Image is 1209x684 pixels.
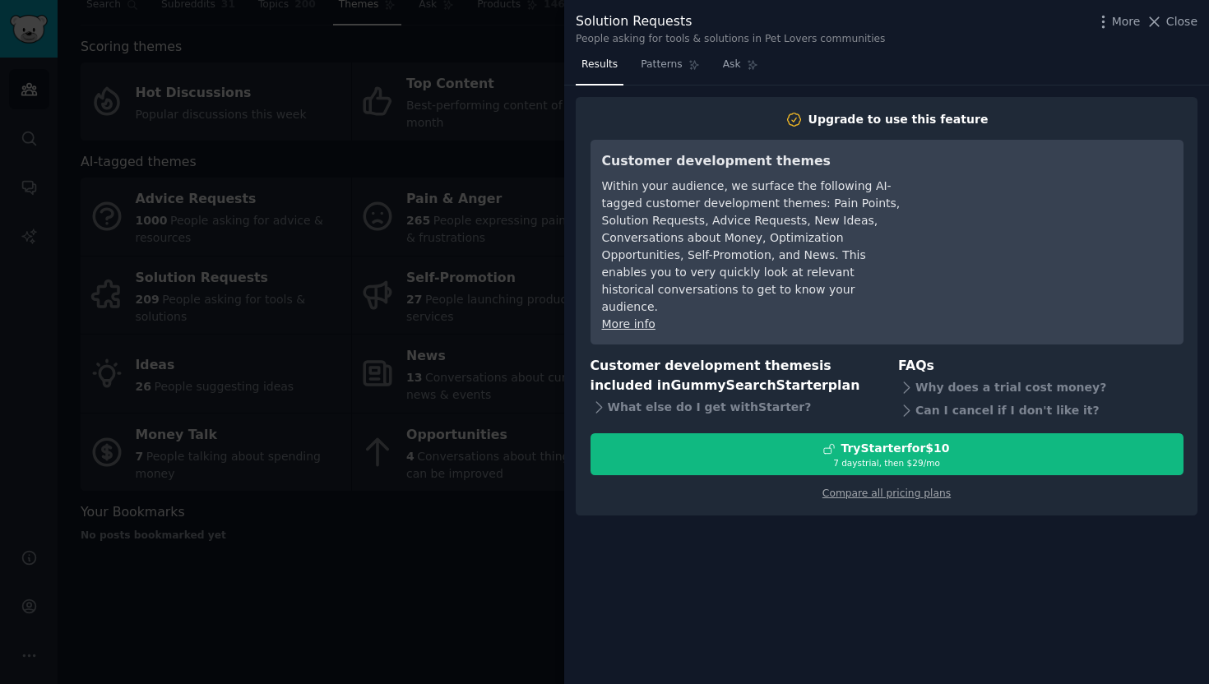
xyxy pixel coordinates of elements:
div: People asking for tools & solutions in Pet Lovers communities [576,32,885,47]
span: Ask [723,58,741,72]
a: Results [576,52,623,85]
div: Can I cancel if I don't like it? [898,399,1184,422]
span: Patterns [641,58,682,72]
div: Within your audience, we surface the following AI-tagged customer development themes: Pain Points... [602,178,902,316]
a: More info [602,317,655,330]
div: What else do I get with Starter ? [591,396,876,419]
div: Try Starter for $10 [841,440,949,457]
h3: FAQs [898,356,1184,377]
iframe: YouTube video player [925,151,1172,275]
span: Close [1166,13,1197,30]
a: Ask [717,52,764,85]
span: Results [581,58,618,72]
span: More [1112,13,1141,30]
div: Why does a trial cost money? [898,376,1184,399]
a: Compare all pricing plans [822,488,951,499]
h3: Customer development themes is included in plan [591,356,876,396]
button: TryStarterfor$107 daystrial, then $29/mo [591,433,1184,475]
div: 7 days trial, then $ 29 /mo [591,457,1183,469]
button: Close [1146,13,1197,30]
div: Solution Requests [576,12,885,32]
a: Patterns [635,52,705,85]
h3: Customer development themes [602,151,902,172]
span: GummySearch Starter [670,377,827,393]
button: More [1095,13,1141,30]
div: Upgrade to use this feature [808,111,989,128]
